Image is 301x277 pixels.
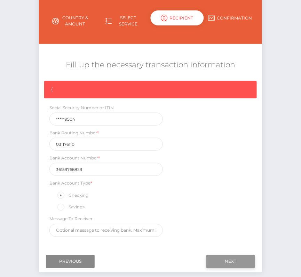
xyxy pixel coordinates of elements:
[46,255,95,268] input: Previous
[49,130,99,136] label: Bank Routing Number
[49,216,93,222] label: Message To Receiver
[204,12,257,24] a: Confirmation
[49,155,100,161] label: Bank Account Number
[56,191,88,200] label: Checking
[151,10,204,25] div: Recipient
[49,224,163,237] input: Optional message to receiving bank. Maximum 35 characters
[56,203,85,212] label: Savings
[49,138,163,151] input: Only 9 digits
[49,105,114,111] label: Social Security Number or ITIN
[97,12,151,30] a: Select Service
[206,255,255,268] input: Next
[51,86,53,92] span: {
[44,12,97,30] a: Country & Amount
[49,163,163,176] input: Only digits
[49,113,163,126] input: 9 digits
[49,180,92,186] label: Bank Account Type
[44,60,257,70] h5: Fill up the necessary transaction information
